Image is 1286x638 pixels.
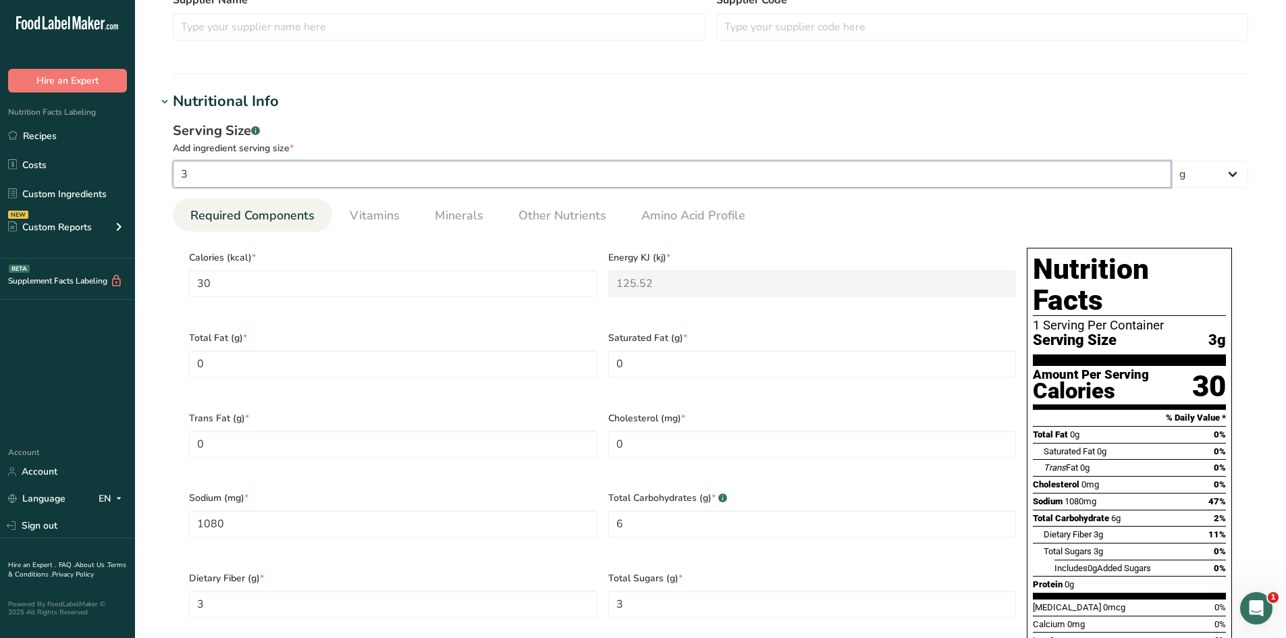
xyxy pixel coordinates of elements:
span: 6g [1111,513,1121,523]
span: Energy KJ (kj) [608,250,1017,265]
span: Calcium [1033,619,1065,629]
input: Type your supplier name here [173,14,705,41]
a: About Us . [75,560,107,570]
input: Type your supplier code here [716,14,1249,41]
span: 0g [1080,462,1090,473]
a: Language [8,487,65,510]
span: [MEDICAL_DATA] [1033,602,1101,612]
span: 2% [1214,513,1226,523]
span: Vitamins [350,207,400,225]
span: 11% [1208,529,1226,539]
div: Custom Reports [8,220,92,234]
span: Cholesterol (mg) [608,411,1017,425]
span: 0% [1214,546,1226,556]
input: Type your serving size here [173,161,1171,188]
span: 3g [1094,529,1103,539]
span: Sodium (mg) [189,491,597,505]
span: 0% [1214,446,1226,456]
span: Total Carbohydrates (g) [608,491,1017,505]
span: 0% [1214,462,1226,473]
div: Powered By FoodLabelMaker © 2025 All Rights Reserved [8,600,127,616]
div: Calories [1033,381,1149,401]
span: Total Fat (g) [189,331,597,345]
span: Total Carbohydrate [1033,513,1109,523]
span: Sodium [1033,496,1063,506]
span: Amino Acid Profile [641,207,745,225]
span: Other Nutrients [518,207,606,225]
span: 1 [1268,592,1279,603]
div: 1 Serving Per Container [1033,319,1226,332]
div: BETA [9,265,30,273]
span: Includes Added Sugars [1054,563,1151,573]
span: 0mcg [1103,602,1125,612]
span: Total Sugars (g) [608,571,1017,585]
span: 0% [1214,602,1226,612]
a: Hire an Expert . [8,560,56,570]
div: Add ingredient serving size [173,141,1248,155]
div: 30 [1192,369,1226,404]
button: Hire an Expert [8,69,127,92]
span: 0g [1065,579,1074,589]
span: 3g [1208,332,1226,349]
span: Trans Fat (g) [189,411,597,425]
div: EN [99,491,127,507]
i: Trans [1044,462,1066,473]
span: Saturated Fat [1044,446,1095,456]
div: Serving Size [173,121,1248,141]
a: Terms & Conditions . [8,560,126,579]
span: 0g [1088,563,1097,573]
div: Amount Per Serving [1033,369,1149,381]
span: 0g [1070,429,1079,440]
span: Fat [1044,462,1078,473]
span: Total Fat [1033,429,1068,440]
section: % Daily Value * [1033,410,1226,426]
a: Privacy Policy [52,570,94,579]
span: 47% [1208,496,1226,506]
span: Minerals [435,207,483,225]
span: 0% [1214,563,1226,573]
span: 0% [1214,619,1226,629]
h1: Nutrition Facts [1033,254,1226,316]
div: Nutritional Info [173,90,279,113]
span: Cholesterol [1033,479,1079,489]
span: 0% [1214,429,1226,440]
div: NEW [8,211,28,219]
span: Calories (kcal) [189,250,597,265]
span: 0% [1214,479,1226,489]
iframe: Intercom live chat [1240,592,1272,624]
span: Dietary Fiber (g) [189,571,597,585]
span: Dietary Fiber [1044,529,1092,539]
span: Required Components [190,207,315,225]
span: Protein [1033,579,1063,589]
span: 0mg [1081,479,1099,489]
span: Total Sugars [1044,546,1092,556]
span: Serving Size [1033,332,1117,349]
span: 0mg [1067,619,1085,629]
span: Saturated Fat (g) [608,331,1017,345]
span: 3g [1094,546,1103,556]
span: 0g [1097,446,1106,456]
span: 1080mg [1065,496,1096,506]
a: FAQ . [59,560,75,570]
